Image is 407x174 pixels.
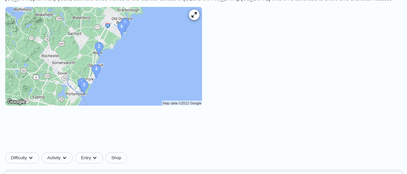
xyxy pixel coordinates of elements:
[62,155,67,161] img: dropdown caret
[28,155,33,161] img: dropdown caret
[92,155,97,161] img: dropdown caret
[42,152,75,163] button: Activitydropdown caret
[5,152,42,163] button: Difficultydropdown caret
[81,155,91,161] span: Entry
[106,152,127,163] a: Shop
[5,7,202,106] img: Maine dive site map
[11,155,27,161] span: Difficulty
[47,155,61,161] span: Activity
[75,152,106,163] button: Entrydropdown caret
